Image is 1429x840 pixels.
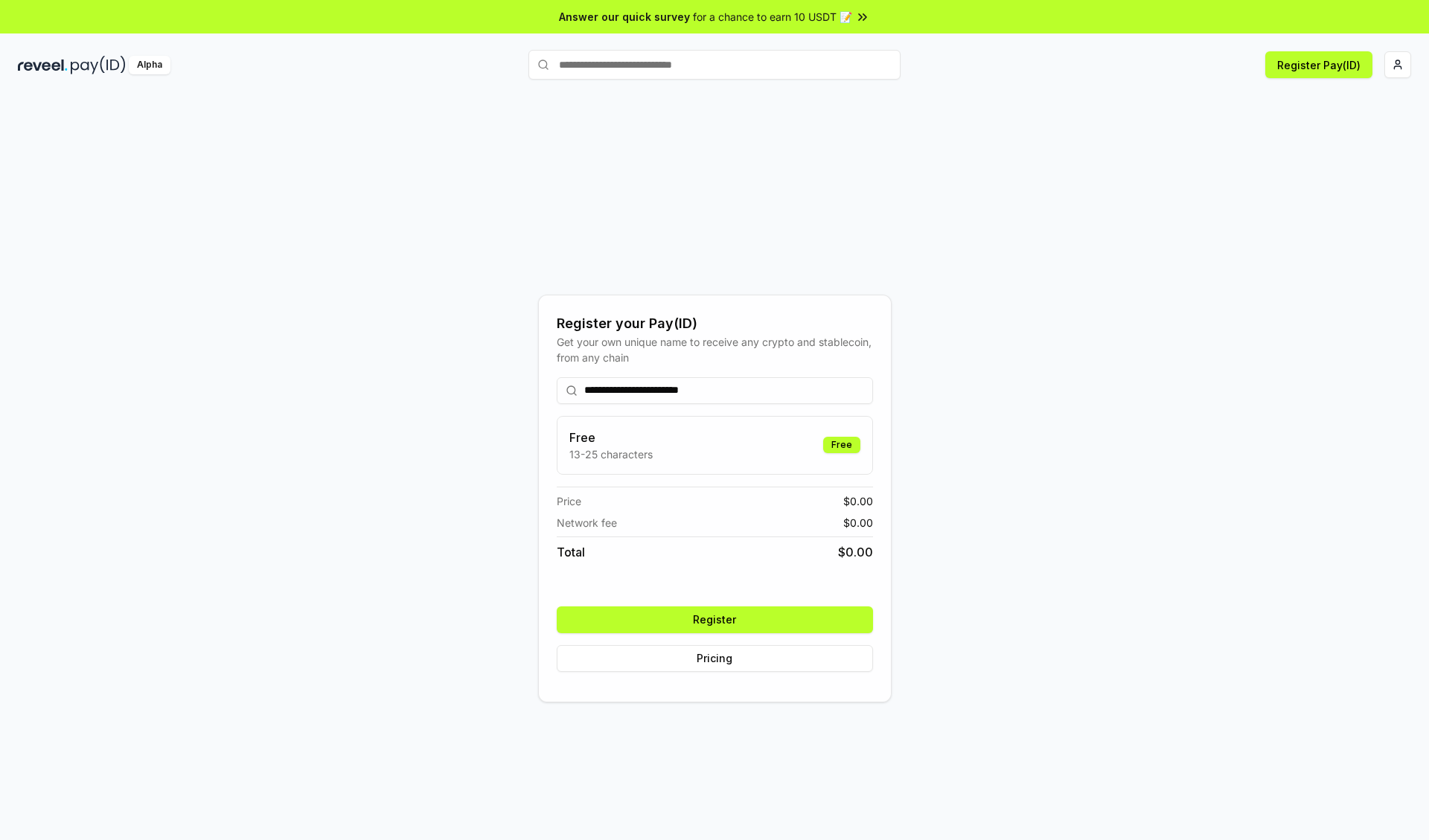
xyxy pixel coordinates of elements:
[557,334,873,365] div: Get your own unique name to receive any crypto and stablecoin, from any chain
[557,493,581,509] span: Price
[843,493,873,509] span: $ 0.00
[559,9,690,25] span: Answer our quick survey
[843,515,873,530] span: $ 0.00
[1265,51,1372,78] button: Register Pay(ID)
[71,56,126,74] img: pay_id
[569,429,653,446] h3: Free
[838,543,873,561] span: $ 0.00
[557,606,873,633] button: Register
[557,515,617,530] span: Network fee
[823,437,860,453] div: Free
[557,645,873,672] button: Pricing
[129,56,170,74] div: Alpha
[18,56,68,74] img: reveel_dark
[557,313,873,334] div: Register your Pay(ID)
[693,9,852,25] span: for a chance to earn 10 USDT 📝
[557,543,585,561] span: Total
[569,446,653,462] p: 13-25 characters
